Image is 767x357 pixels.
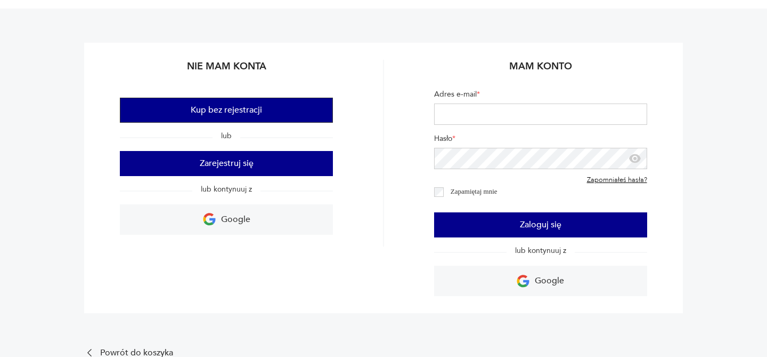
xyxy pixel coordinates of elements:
p: Powrót do koszyka [100,350,173,356]
label: Hasło [434,133,647,148]
span: lub kontynuuj z [507,245,575,256]
span: lub [213,131,240,141]
img: Ikona Google [203,213,216,226]
button: Kup bez rejestracji [120,98,333,123]
h2: Nie mam konta [120,60,333,81]
a: Google [120,204,333,235]
p: Google [221,211,250,228]
button: Zarejestruj się [120,151,333,176]
a: Google [434,266,647,296]
button: Zaloguj się [434,212,647,237]
a: Zapomniałeś hasła? [587,176,647,185]
p: Google [535,273,564,289]
label: Zapamiętaj mnie [451,187,497,195]
img: Ikona Google [517,275,529,288]
label: Adres e-mail [434,89,647,104]
h2: Mam konto [434,60,647,81]
span: lub kontynuuj z [192,184,260,194]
